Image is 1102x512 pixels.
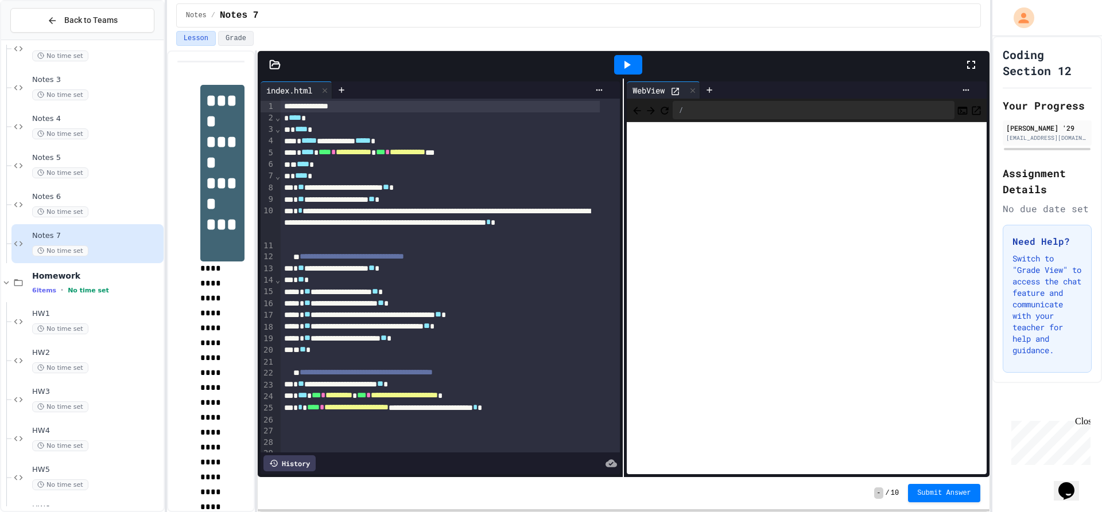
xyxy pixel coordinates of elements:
div: 4 [261,135,275,147]
div: 26 [261,415,275,426]
div: 1 [261,101,275,112]
span: 6 items [32,287,56,294]
button: Open in new tab [971,103,982,117]
p: Switch to "Grade View" to access the chat feature and communicate with your teacher for help and ... [1012,253,1082,356]
div: WebView [627,84,670,96]
span: No time set [32,128,88,139]
iframe: Web Preview [627,122,987,475]
span: HW1 [32,309,161,319]
div: 19 [261,333,275,345]
span: Homework [32,271,161,281]
span: HW3 [32,387,161,397]
span: No time set [32,479,88,490]
div: [PERSON_NAME] '29 [1006,123,1088,133]
div: 17 [261,310,275,321]
button: Console [957,103,968,117]
span: • [61,286,63,295]
div: 27 [261,425,275,437]
button: Back to Teams [10,8,154,33]
div: 18 [261,322,275,333]
div: 28 [261,437,275,448]
span: / [211,11,215,20]
div: 13 [261,263,275,275]
iframe: chat widget [1054,466,1091,501]
div: 12 [261,251,275,263]
div: 15 [261,286,275,298]
div: 14 [261,275,275,286]
span: Back [631,103,643,117]
div: 8 [261,182,275,194]
button: Grade [218,31,254,46]
span: HW2 [32,348,161,358]
span: Notes 7 [220,9,258,22]
div: 20 [261,345,275,356]
button: Refresh [659,103,670,117]
span: Fold line [275,113,281,122]
h2: Assignment Details [1003,165,1092,197]
span: No time set [32,401,88,412]
div: No due date set [1003,202,1092,216]
span: No time set [32,440,88,451]
div: History [263,455,316,471]
h1: Coding Section 12 [1003,46,1092,79]
div: 9 [261,194,275,205]
div: 25 [261,402,275,414]
div: 6 [261,159,275,170]
div: [EMAIL_ADDRESS][DOMAIN_NAME] [1006,134,1088,142]
button: Submit Answer [908,484,980,502]
span: Notes 3 [32,75,161,85]
div: 11 [261,240,275,252]
div: 10 [261,205,275,240]
div: Chat with us now!Close [5,5,79,73]
div: My Account [1002,5,1037,31]
iframe: chat widget [1007,416,1091,465]
div: 3 [261,124,275,135]
div: / [673,101,954,119]
div: 23 [261,380,275,391]
h3: Need Help? [1012,234,1082,248]
button: Lesson [176,31,216,46]
span: No time set [32,50,88,61]
div: 5 [261,147,275,159]
div: 7 [261,170,275,182]
span: / [886,488,890,498]
span: No time set [32,245,88,256]
span: No time set [32,206,88,217]
span: HW4 [32,426,161,436]
span: Notes 4 [32,114,161,124]
div: 16 [261,298,275,310]
span: Fold line [275,275,281,284]
h2: Your Progress [1003,97,1092,114]
span: Fold line [275,171,281,181]
span: Forward [645,103,657,117]
span: 10 [891,488,899,498]
span: No time set [32,323,88,334]
div: index.html [261,84,318,96]
span: Notes 5 [32,153,161,163]
span: Submit Answer [917,488,971,498]
div: 29 [261,448,275,459]
span: No time set [68,287,109,294]
span: HW5 [32,465,161,475]
div: index.html [261,81,332,99]
div: 2 [261,112,275,124]
span: Back to Teams [64,14,118,26]
div: 22 [261,368,275,379]
div: WebView [627,81,700,99]
span: No time set [32,167,88,178]
div: 24 [261,391,275,402]
span: Notes [186,11,207,20]
span: Notes 6 [32,192,161,202]
div: 21 [261,357,275,368]
span: No time set [32,362,88,373]
span: No time set [32,89,88,100]
span: - [874,487,883,499]
span: Fold line [275,124,281,134]
span: Notes 7 [32,231,161,241]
